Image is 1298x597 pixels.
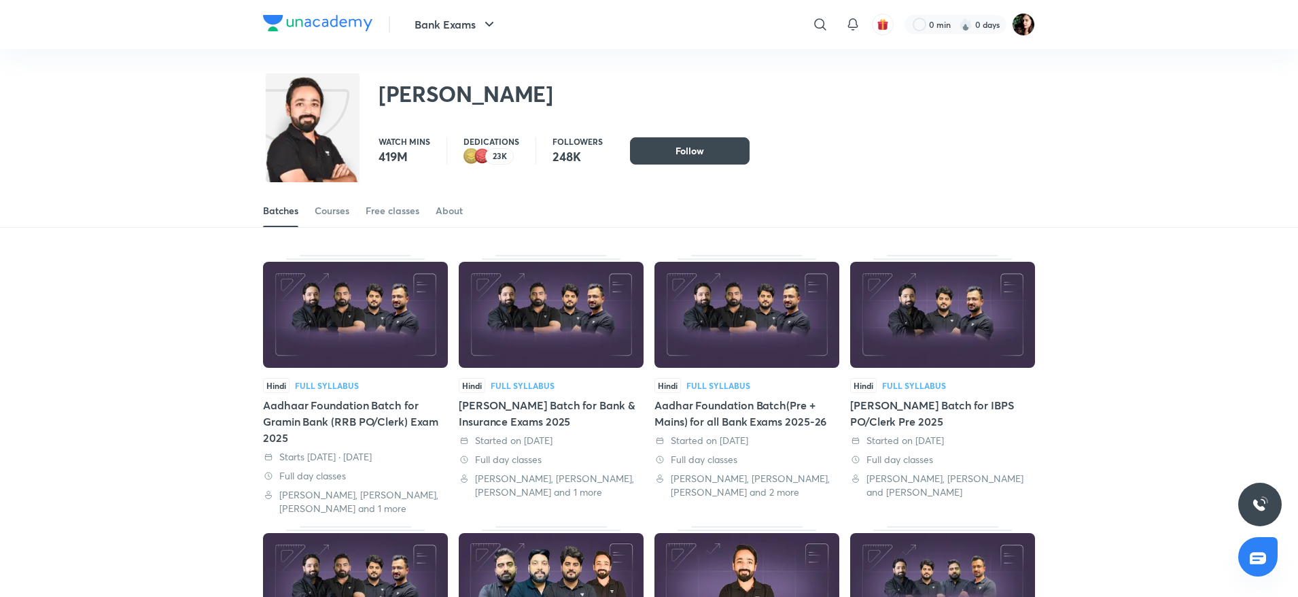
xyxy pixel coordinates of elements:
a: Courses [315,194,349,227]
div: [PERSON_NAME] Batch for Bank & Insurance Exams 2025 [459,397,644,430]
div: Free classes [366,204,419,218]
img: Thumbnail [654,262,839,368]
button: Bank Exams [406,11,506,38]
img: Thumbnail [263,262,448,368]
a: Batches [263,194,298,227]
div: Full Syllabus [295,381,359,390]
h2: [PERSON_NAME] [379,80,553,107]
div: Nishchay Mains Batch for Bank & Insurance Exams 2025 [459,255,644,515]
div: Aadhaar Foundation Batch for Gramin Bank (RRB PO/Clerk) Exam 2025 [263,397,448,446]
button: avatar [872,14,894,35]
div: Abhijeet Mishra, Vishal Parihar, Puneet Kumar Sharma and 1 more [459,472,644,499]
div: Abhijeet Mishra, Vishal Parihar, Puneet Kumar Sharma and 2 more [654,472,839,499]
button: Follow [630,137,750,165]
p: 419M [379,148,430,165]
img: ttu [1252,496,1268,513]
div: Full day classes [850,453,1035,466]
div: Started on 4 Jul 2025 [850,434,1035,447]
span: Hindi [654,378,681,393]
div: Aadhar Foundation Batch(Pre + Mains) for all Bank Exams 2025-26 [654,397,839,430]
div: About [436,204,463,218]
span: Follow [676,144,704,158]
img: class [266,76,359,201]
div: [PERSON_NAME] Batch for IBPS PO/Clerk Pre 2025 [850,397,1035,430]
div: Courses [315,204,349,218]
div: Full Syllabus [882,381,946,390]
div: Full Syllabus [491,381,555,390]
p: 248K [552,148,603,165]
img: Priyanka K [1012,13,1035,36]
span: Hindi [263,378,290,393]
a: Free classes [366,194,419,227]
a: About [436,194,463,227]
div: Full day classes [654,453,839,466]
a: Company Logo [263,15,372,35]
div: Nishchay Batch for IBPS PO/Clerk Pre 2025 [850,255,1035,515]
p: Dedications [463,137,519,146]
div: Full Syllabus [686,381,750,390]
div: Aadhar Foundation Batch(Pre + Mains) for all Bank Exams 2025-26 [654,255,839,515]
div: Abhijeet Mishra, Vishal Parihar, Puneet Kumar Sharma and 1 more [263,488,448,515]
div: Full day classes [263,469,448,483]
img: avatar [877,18,889,31]
p: 23K [493,152,507,161]
div: Starts in 4 days · 8 Sep 2025 [263,450,448,464]
img: Thumbnail [459,262,644,368]
div: Vishal Parihar, Puneet Kumar Sharma and Sumit Kumar Verma [850,472,1035,499]
div: Aadhaar Foundation Batch for Gramin Bank (RRB PO/Clerk) Exam 2025 [263,255,448,515]
div: Started on 27 Aug 2025 [459,434,644,447]
div: Batches [263,204,298,218]
span: Hindi [459,378,485,393]
span: Hindi [850,378,877,393]
img: streak [959,18,972,31]
p: Watch mins [379,137,430,146]
img: Company Logo [263,15,372,31]
div: Started on 11 Aug 2025 [654,434,839,447]
p: Followers [552,137,603,146]
div: Full day classes [459,453,644,466]
img: educator badge1 [474,148,491,165]
img: Thumbnail [850,262,1035,368]
img: educator badge2 [463,148,480,165]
